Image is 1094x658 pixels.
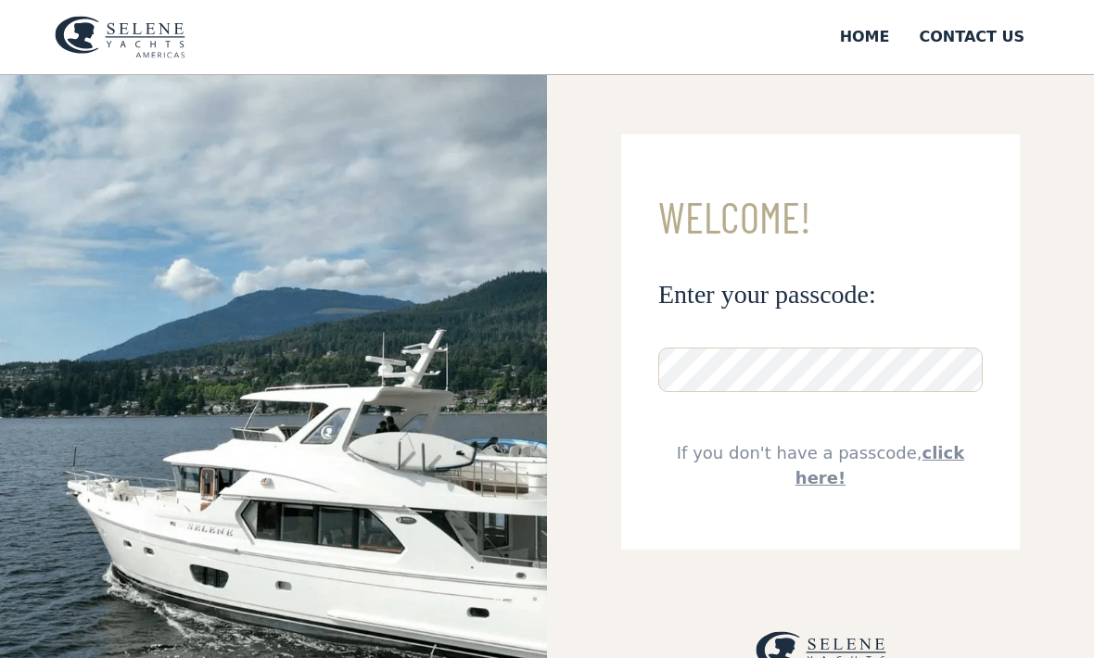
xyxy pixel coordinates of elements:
[658,278,983,310] h3: Enter your passcode:
[621,134,1020,550] form: Email Form
[55,16,185,58] img: logo
[658,440,983,490] div: If you don't have a passcode,
[658,194,983,241] h3: Welcome!
[795,443,964,487] a: click here!
[840,26,890,48] div: Home
[919,26,1024,48] div: Contact US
